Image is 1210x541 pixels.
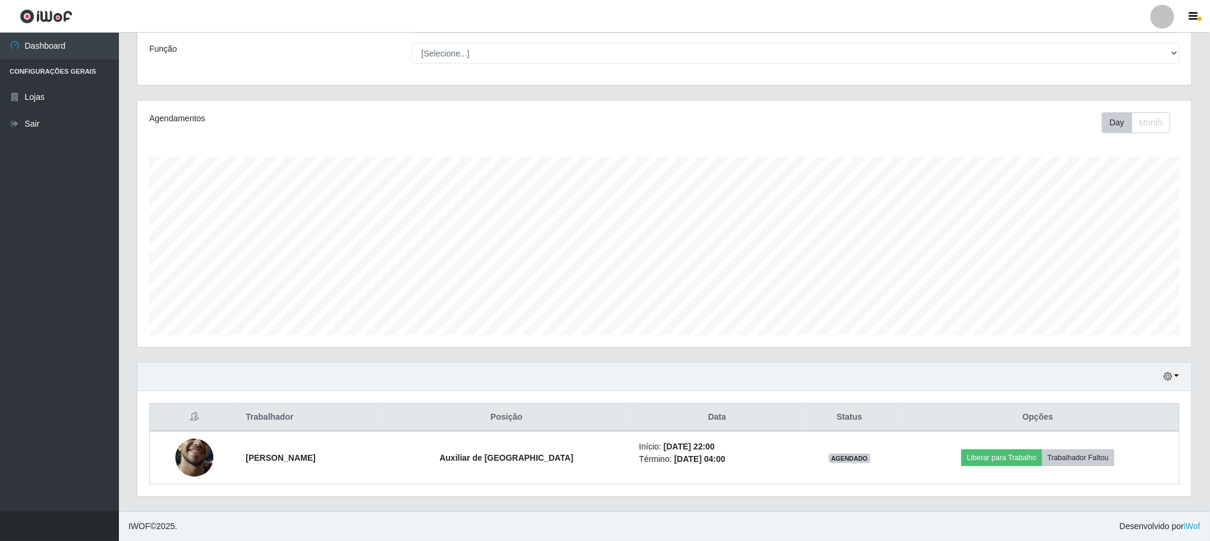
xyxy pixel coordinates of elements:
[664,442,715,451] time: [DATE] 22:00
[149,112,568,125] div: Agendamentos
[381,404,632,432] th: Posição
[20,9,73,24] img: CoreUI Logo
[1102,112,1132,133] button: Day
[175,416,213,500] img: 1755034904390.jpeg
[1042,449,1114,466] button: Trabalhador Faltou
[639,441,796,453] li: Início:
[829,454,870,463] span: AGENDADO
[961,449,1042,466] button: Liberar para Trabalho
[1184,521,1200,531] a: iWof
[1102,112,1180,133] div: Toolbar with button groups
[897,404,1179,432] th: Opções
[246,453,315,463] strong: [PERSON_NAME]
[639,453,796,465] li: Término:
[439,453,573,463] strong: Auxiliar de [GEOGRAPHIC_DATA]
[128,520,177,533] span: © 2025 .
[238,404,381,432] th: Trabalhador
[1102,112,1170,133] div: First group
[632,404,803,432] th: Data
[802,404,897,432] th: Status
[1120,520,1200,533] span: Desenvolvido por
[674,454,725,464] time: [DATE] 04:00
[128,521,150,531] span: IWOF
[1132,112,1170,133] button: Month
[149,43,177,55] label: Função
